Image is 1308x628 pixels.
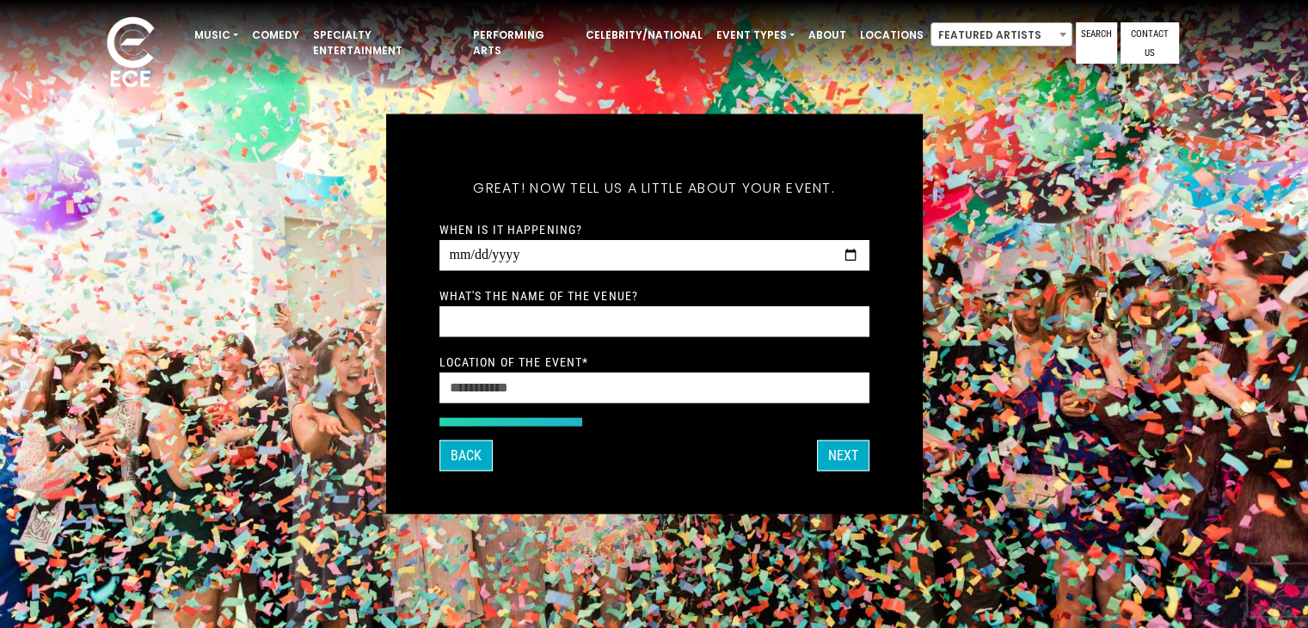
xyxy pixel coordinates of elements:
a: Locations [853,21,930,50]
a: Comedy [245,21,306,50]
a: Event Types [709,21,801,50]
label: What's the name of the venue? [439,288,638,304]
label: Location of the event [439,354,589,370]
h5: Great! Now tell us a little about your event. [439,157,869,219]
span: Featured Artists [930,22,1072,46]
a: Contact Us [1121,22,1179,64]
a: About [801,21,853,50]
a: Specialty Entertainment [306,21,466,65]
a: Celebrity/National [579,21,709,50]
button: Next [817,440,869,471]
button: Back [439,440,493,471]
span: Featured Artists [931,23,1072,47]
a: Search [1076,22,1117,64]
a: Performing Arts [466,21,579,65]
a: Music [187,21,245,50]
label: When is it happening? [439,222,583,237]
img: ece_new_logo_whitev2-1.png [88,12,174,95]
